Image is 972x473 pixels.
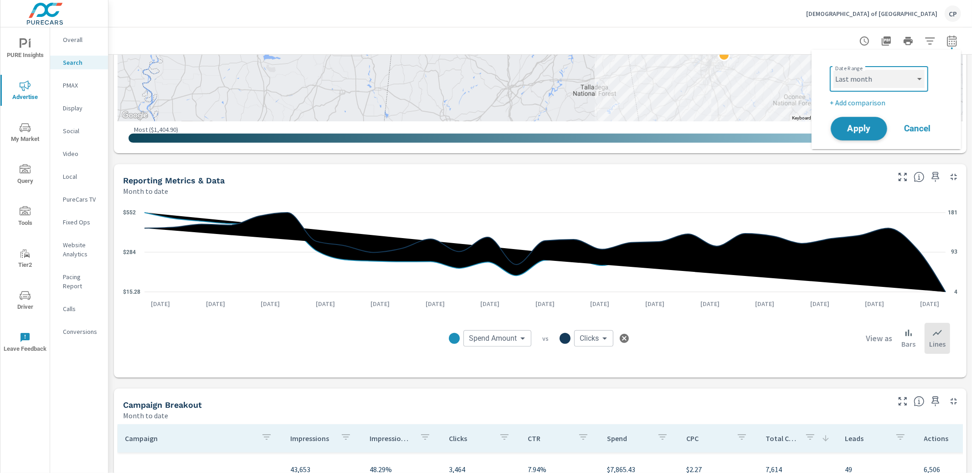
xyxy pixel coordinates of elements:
span: Driver [3,290,47,312]
p: Overall [63,35,101,44]
p: [DATE] [804,299,836,308]
p: Display [63,104,101,113]
button: Cancel [890,117,945,140]
button: "Export Report to PDF" [877,32,895,50]
button: Print Report [899,32,917,50]
button: Make Fullscreen [895,394,910,409]
p: [DATE] [529,299,561,308]
button: Minimize Widget [946,394,961,409]
div: Spend Amount [463,330,531,347]
p: Bars [901,338,915,349]
div: Conversions [50,325,108,338]
a: Open this area in Google Maps (opens a new window) [120,109,150,121]
p: [DATE] [639,299,671,308]
button: Make Fullscreen [895,170,910,184]
span: PURE Insights [3,38,47,61]
text: $284 [123,249,136,255]
span: Tools [3,206,47,229]
span: Clicks [580,334,599,343]
span: My Market [3,122,47,145]
button: Select Date Range [943,32,961,50]
div: Social [50,124,108,138]
div: Search [50,56,108,69]
p: [DATE] [419,299,451,308]
div: Website Analytics [50,238,108,261]
span: This is a summary of Search performance results by campaign. Each column can be sorted. [914,396,925,407]
p: Social [63,126,101,135]
span: Understand Search data over time and see how metrics compare to each other. [914,172,925,182]
div: Pacing Report [50,270,108,293]
p: Month to date [123,186,168,197]
p: [DEMOGRAPHIC_DATA] of [GEOGRAPHIC_DATA] [806,10,937,18]
p: Leads [845,434,888,443]
span: Cancel [899,125,936,133]
p: Impression Share [370,434,412,443]
div: PureCars TV [50,192,108,206]
p: [DATE] [474,299,506,308]
p: [DATE] [200,299,231,308]
p: Month to date [123,410,168,421]
p: [DATE] [859,299,891,308]
img: Google [120,109,150,121]
p: [DATE] [254,299,286,308]
p: Fixed Ops [63,218,101,227]
span: Spend Amount [469,334,517,343]
p: Local [63,172,101,181]
p: [DATE] [144,299,176,308]
p: [DATE] [309,299,341,308]
div: Overall [50,33,108,47]
button: Apply [831,117,887,140]
span: Leave Feedback [3,332,47,354]
p: Clicks [449,434,492,443]
p: Search [63,58,101,67]
p: CTR [528,434,571,443]
div: Display [50,101,108,115]
text: 93 [951,249,957,255]
text: $15.28 [123,289,140,295]
text: $552 [123,209,136,216]
p: Website Analytics [63,240,101,259]
div: PMAX [50,78,108,92]
p: [DATE] [694,299,726,308]
p: Video [63,149,101,158]
div: Calls [50,302,108,316]
text: 181 [948,209,957,216]
p: Impressions [290,434,333,443]
button: Apply Filters [921,32,939,50]
p: PureCars TV [63,195,101,204]
div: Clicks [574,330,613,347]
div: Video [50,147,108,161]
button: Minimize Widget [946,170,961,184]
p: [DATE] [584,299,616,308]
p: [DATE] [749,299,781,308]
div: nav menu [0,27,50,363]
p: Campaign [125,434,254,443]
span: Save this to your personalized report [928,170,943,184]
p: Spend [607,434,650,443]
p: Total Conversions [766,434,797,443]
p: + Add comparison [830,97,946,108]
p: vs [531,334,560,343]
p: PMAX [63,81,101,90]
p: Most ( $1,404.90 ) [134,125,178,134]
p: [DATE] [364,299,396,308]
p: Lines [929,338,946,349]
div: Local [50,170,108,183]
p: Actions [924,434,967,443]
h6: View as [866,334,892,343]
span: Query [3,164,47,187]
span: Tier2 [3,248,47,270]
p: Pacing Report [63,272,101,291]
span: Advertise [3,80,47,103]
p: Calls [63,304,101,313]
div: Fixed Ops [50,215,108,229]
text: 4 [954,289,957,295]
p: Conversions [63,327,101,336]
h5: Reporting Metrics & Data [123,176,225,185]
button: Keyboard shortcuts [792,115,831,121]
h5: Campaign Breakout [123,400,202,410]
p: [DATE] [914,299,946,308]
div: CP [945,5,961,22]
span: Save this to your personalized report [928,394,943,409]
p: CPC [686,434,729,443]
